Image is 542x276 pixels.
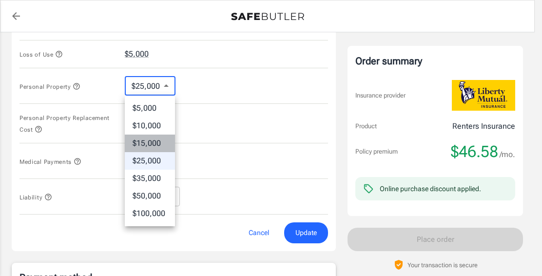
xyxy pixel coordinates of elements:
[125,152,175,170] li: $25,000
[125,135,175,152] li: $15,000
[125,187,175,205] li: $50,000
[125,99,175,117] li: $5,000
[125,205,175,222] li: $100,000
[125,117,175,135] li: $10,000
[125,170,175,187] li: $35,000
